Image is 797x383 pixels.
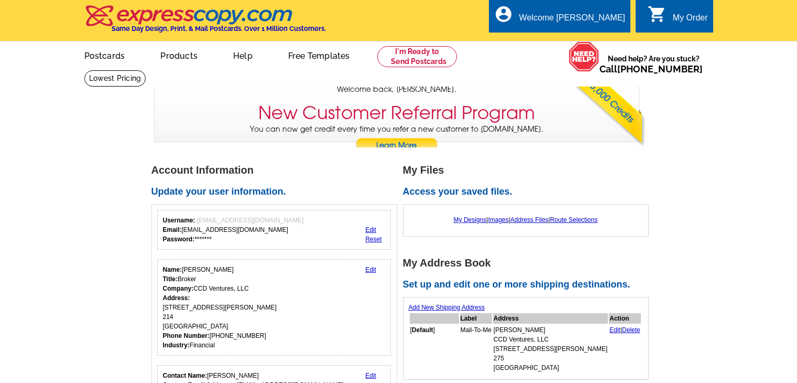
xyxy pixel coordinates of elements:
strong: Username: [163,217,195,224]
a: Same Day Design, Print, & Mail Postcards. Over 1 Million Customers. [84,13,326,33]
a: Reset [365,236,381,243]
td: [PERSON_NAME] CCD Ventures, LLC [STREET_ADDRESS][PERSON_NAME] 275 [GEOGRAPHIC_DATA] [493,325,608,373]
a: Edit [365,372,376,379]
a: Route Selections [550,216,598,224]
a: Learn More [355,138,438,154]
span: Call [599,63,703,75]
strong: Password: [163,236,195,243]
td: [ ] [410,325,459,373]
div: Welcome [PERSON_NAME] [519,13,625,28]
h1: My Files [403,165,654,176]
strong: Phone Number: [163,332,210,339]
strong: Name: [163,266,182,273]
div: Your personal details. [157,259,391,356]
h1: My Address Book [403,258,654,269]
h2: Set up and edit one or more shipping destinations. [403,279,654,291]
a: Images [488,216,508,224]
a: Add New Shipping Address [409,304,485,311]
h2: Update your user information. [151,186,403,198]
a: Edit [609,326,620,334]
a: Postcards [68,42,142,67]
th: Address [493,313,608,324]
strong: Contact Name: [163,372,208,379]
th: Label [460,313,492,324]
th: Action [609,313,641,324]
strong: Email: [163,226,182,233]
div: Your login information. [157,210,391,250]
a: Edit [365,226,376,233]
strong: Company: [163,285,194,292]
p: You can now get credit every time you refer a new customer to [DOMAIN_NAME]. [155,124,639,154]
a: Address Files [510,216,549,224]
i: account_circle [494,5,513,24]
strong: Title: [163,275,178,283]
b: Default [412,326,433,334]
td: | [609,325,641,373]
h3: New Customer Referral Program [258,102,535,124]
a: [PHONE_NUMBER] [617,63,703,75]
a: Help [216,42,269,67]
h2: Access your saved files. [403,186,654,198]
div: [EMAIL_ADDRESS][DOMAIN_NAME] ******* [163,216,304,244]
a: Free Templates [271,42,367,67]
a: Delete [622,326,640,334]
div: My Order [673,13,708,28]
a: My Designs [454,216,487,224]
h4: Same Day Design, Print, & Mail Postcards. Over 1 Million Customers. [112,25,326,33]
strong: Industry: [163,342,190,349]
a: shopping_cart My Order [648,12,708,25]
div: | | | [409,210,643,230]
i: shopping_cart [648,5,667,24]
span: Need help? Are you stuck? [599,54,708,75]
a: Products [144,42,214,67]
td: Mail-To-Me [460,325,492,373]
img: help [569,41,599,72]
a: Edit [365,266,376,273]
span: [EMAIL_ADDRESS][DOMAIN_NAME] [197,217,303,224]
span: Welcome back, [PERSON_NAME]. [337,84,456,95]
strong: Address: [163,294,190,302]
h1: Account Information [151,165,403,176]
div: [PERSON_NAME] Broker CCD Ventures, LLC [STREET_ADDRESS][PERSON_NAME] 214 [GEOGRAPHIC_DATA] [PHONE... [163,265,277,350]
